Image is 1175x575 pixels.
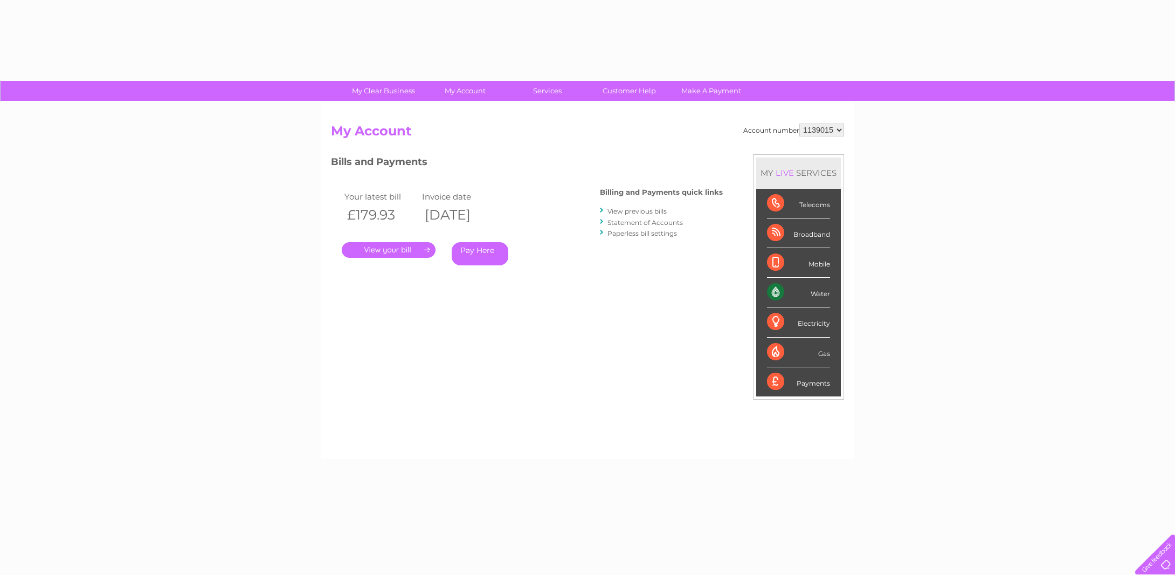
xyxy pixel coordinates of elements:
[667,81,756,101] a: Make A Payment
[600,188,723,196] h4: Billing and Payments quick links
[331,154,723,173] h3: Bills and Payments
[503,81,592,101] a: Services
[342,204,419,226] th: £179.93
[767,338,830,367] div: Gas
[607,207,667,215] a: View previous bills
[767,307,830,337] div: Electricity
[339,81,428,101] a: My Clear Business
[743,124,844,136] div: Account number
[419,204,497,226] th: [DATE]
[767,278,830,307] div: Water
[767,248,830,278] div: Mobile
[331,124,844,144] h2: My Account
[756,158,841,188] div: MY SERVICES
[607,218,683,227] a: Statement of Accounts
[421,81,510,101] a: My Account
[419,189,497,204] td: Invoice date
[585,81,674,101] a: Customer Help
[342,242,436,258] a: .
[342,189,419,204] td: Your latest bill
[767,367,830,396] div: Payments
[767,189,830,218] div: Telecoms
[767,218,830,248] div: Broadband
[452,242,508,265] a: Pay Here
[607,229,677,237] a: Paperless bill settings
[773,168,796,178] div: LIVE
